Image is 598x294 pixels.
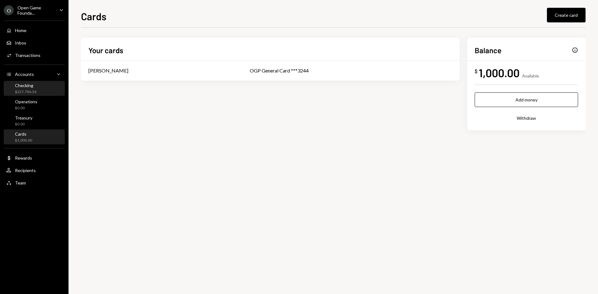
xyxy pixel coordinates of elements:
a: Accounts [4,68,65,80]
div: $ [475,68,477,74]
div: Transactions [15,53,40,58]
a: Recipients [4,165,65,176]
button: Create card [547,8,586,22]
div: Operations [15,99,37,104]
button: Withdraw [475,111,578,125]
h2: Balance [475,45,501,55]
div: Available [522,73,539,78]
a: Operations$0.00 [4,97,65,112]
a: Checking$227,786.26 [4,81,65,96]
a: Inbox [4,37,65,48]
div: Open Game Founda... [17,5,54,16]
a: Cards$1,000.00 [4,129,65,144]
a: Rewards [4,152,65,163]
div: Accounts [15,72,34,77]
a: Home [4,25,65,36]
a: Treasury$0.00 [4,113,65,128]
a: Transactions [4,49,65,61]
div: Home [15,28,26,33]
div: $227,786.26 [15,89,36,95]
h1: Cards [81,10,107,22]
h2: Your cards [88,45,123,55]
div: Rewards [15,155,32,161]
div: $1,000.00 [15,138,32,143]
div: OGP General Card ***3244 [250,67,452,74]
a: Team [4,177,65,188]
div: Recipients [15,168,36,173]
div: Treasury [15,115,32,120]
div: $0.00 [15,105,37,111]
button: Add money [475,92,578,107]
div: 1,000.00 [479,66,520,80]
div: Inbox [15,40,26,45]
div: Checking [15,83,36,88]
div: Cards [15,131,32,137]
div: O [4,5,14,15]
div: [PERSON_NAME] [88,67,128,74]
div: Team [15,180,26,185]
div: $0.00 [15,122,32,127]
